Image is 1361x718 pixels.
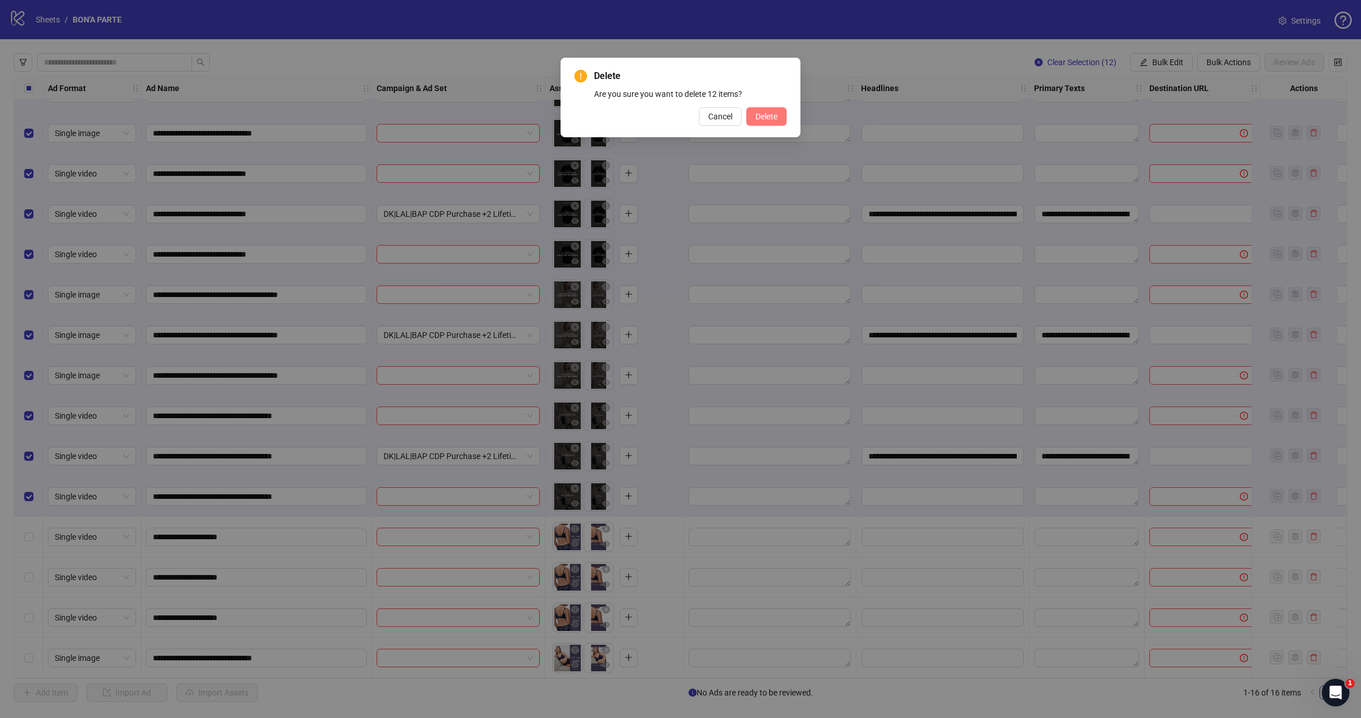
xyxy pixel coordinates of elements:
span: Delete [755,112,777,121]
span: exclamation-circle [574,70,587,82]
button: Cancel [699,107,742,126]
span: Delete [594,69,787,83]
iframe: Intercom live chat [1322,679,1349,706]
button: Delete [746,107,787,126]
div: Are you sure you want to delete 12 items? [594,88,787,100]
span: Cancel [708,112,732,121]
span: 1 [1345,679,1355,688]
